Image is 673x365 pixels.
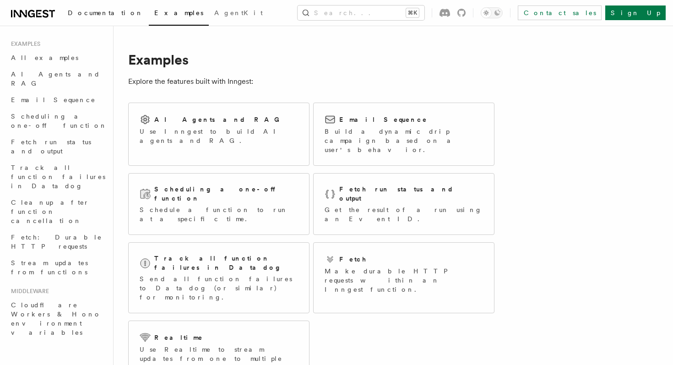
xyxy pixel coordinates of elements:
span: Cloudflare Workers & Hono environment variables [11,301,101,336]
a: Fetch run status and output [7,134,108,159]
h2: Track all function failures in Datadog [154,254,298,272]
span: Examples [154,9,203,16]
span: Fetch: Durable HTTP requests [11,234,102,250]
button: Search...⌘K [298,5,424,20]
span: AgentKit [214,9,263,16]
h2: Realtime [154,333,203,342]
kbd: ⌘K [406,8,419,17]
a: Sign Up [605,5,666,20]
p: Use Inngest to build AI agents and RAG. [140,127,298,145]
a: Email Sequence [7,92,108,108]
span: Examples [7,40,40,48]
a: All examples [7,49,108,66]
a: Scheduling a one-off functionSchedule a function to run at a specific time. [128,173,309,235]
p: Make durable HTTP requests within an Inngest function. [325,267,483,294]
span: Stream updates from functions [11,259,88,276]
a: FetchMake durable HTTP requests within an Inngest function. [313,242,494,313]
h2: AI Agents and RAG [154,115,284,124]
a: Contact sales [518,5,602,20]
h2: Scheduling a one-off function [154,185,298,203]
a: Email SequenceBuild a dynamic drip campaign based on a user's behavior. [313,103,494,166]
a: Track all function failures in DatadogSend all function failures to Datadog (or similar) for moni... [128,242,309,313]
a: AgentKit [209,3,268,25]
p: Explore the features built with Inngest: [128,75,494,88]
a: Scheduling a one-off function [7,108,108,134]
span: Cleanup after function cancellation [11,199,89,224]
h2: Fetch [339,255,367,264]
span: Track all function failures in Datadog [11,164,105,190]
a: Cleanup after function cancellation [7,194,108,229]
p: Get the result of a run using an Event ID. [325,205,483,223]
a: Documentation [62,3,149,25]
p: Build a dynamic drip campaign based on a user's behavior. [325,127,483,154]
a: AI Agents and RAG [7,66,108,92]
a: AI Agents and RAGUse Inngest to build AI agents and RAG. [128,103,309,166]
a: Fetch run status and outputGet the result of a run using an Event ID. [313,173,494,235]
span: Fetch run status and output [11,138,91,155]
a: Track all function failures in Datadog [7,159,108,194]
button: Toggle dark mode [481,7,503,18]
p: Schedule a function to run at a specific time. [140,205,298,223]
h2: Email Sequence [339,115,428,124]
span: Middleware [7,288,49,295]
span: Scheduling a one-off function [11,113,107,129]
span: Documentation [68,9,143,16]
a: Examples [149,3,209,26]
a: Stream updates from functions [7,255,108,280]
a: Cloudflare Workers & Hono environment variables [7,297,108,341]
h2: Fetch run status and output [339,185,483,203]
h1: Examples [128,51,494,68]
span: Email Sequence [11,96,96,104]
span: AI Agents and RAG [11,71,100,87]
p: Send all function failures to Datadog (or similar) for monitoring. [140,274,298,302]
a: Fetch: Durable HTTP requests [7,229,108,255]
span: All examples [11,54,78,61]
